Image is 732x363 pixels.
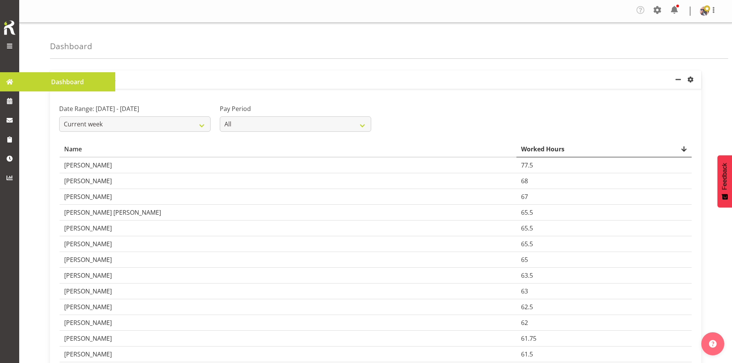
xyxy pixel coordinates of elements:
img: help-xxl-2.png [709,340,717,348]
span: 62.5 [521,303,533,311]
span: Dashboard [23,76,111,88]
span: 68 [521,177,528,185]
td: [PERSON_NAME] [60,252,516,268]
a: settings [686,75,698,84]
span: 63.5 [521,271,533,280]
span: 61.5 [521,350,533,358]
span: 62 [521,318,528,327]
div: Name [64,144,512,154]
span: 61.75 [521,334,536,343]
td: [PERSON_NAME] [60,315,516,331]
span: 63 [521,287,528,295]
span: 77.5 [521,161,533,169]
td: [PERSON_NAME] [60,189,516,205]
span: 65.5 [521,240,533,248]
td: [PERSON_NAME] [60,346,516,362]
td: [PERSON_NAME] [60,283,516,299]
p: Weekly Work Hours [50,70,674,89]
div: Worked Hours [521,144,687,154]
td: [PERSON_NAME] [60,157,516,173]
td: [PERSON_NAME] [60,173,516,189]
span: 67 [521,192,528,201]
button: Feedback - Show survey [717,155,732,207]
td: [PERSON_NAME] [60,236,516,252]
label: Pay Period [220,104,371,113]
span: 65.5 [521,208,533,217]
img: Rosterit icon logo [2,19,17,36]
label: Date Range: [DATE] - [DATE] [59,104,211,113]
td: [PERSON_NAME] [60,268,516,283]
a: Dashboard [19,72,115,91]
img: shaun-dalgetty840549a0c8df28bbc325279ea0715bbc.png [700,7,709,16]
td: [PERSON_NAME] [60,220,516,236]
span: Feedback [721,163,728,190]
td: [PERSON_NAME] [PERSON_NAME] [60,205,516,220]
td: [PERSON_NAME] [60,299,516,315]
span: 65 [521,255,528,264]
span: 65.5 [521,224,533,232]
a: minimize [674,70,686,89]
h4: Dashboard [50,42,92,51]
td: [PERSON_NAME] [60,331,516,346]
